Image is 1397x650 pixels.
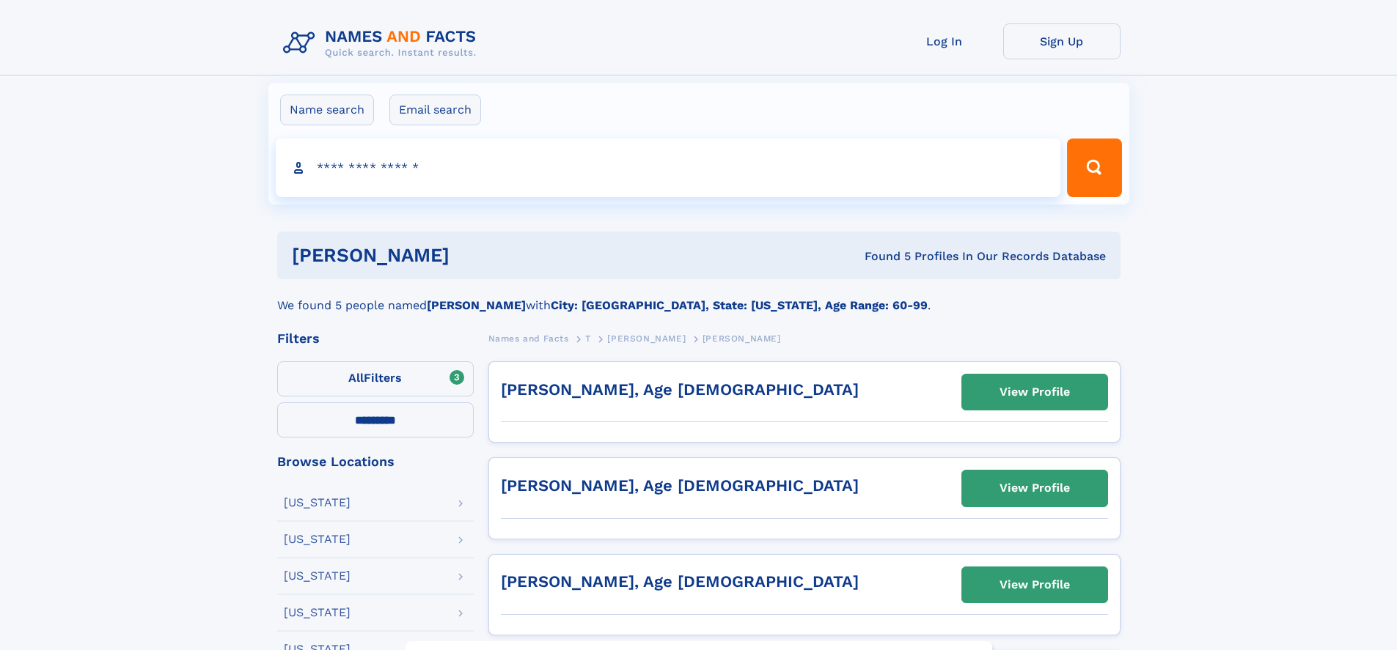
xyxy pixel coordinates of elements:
[277,361,474,396] label: Filters
[585,329,591,347] a: T
[284,497,351,509] div: [US_STATE]
[607,333,686,344] span: [PERSON_NAME]
[389,95,481,125] label: Email search
[886,23,1003,59] a: Log In
[501,476,859,495] a: [PERSON_NAME], Age [DEMOGRAPHIC_DATA]
[607,329,686,347] a: [PERSON_NAME]
[657,248,1106,265] div: Found 5 Profiles In Our Records Database
[276,139,1061,197] input: search input
[284,570,351,582] div: [US_STATE]
[1067,139,1121,197] button: Search Button
[962,567,1107,602] a: View Profile
[292,246,657,265] h1: [PERSON_NAME]
[1000,375,1070,409] div: View Profile
[284,607,351,618] div: [US_STATE]
[962,470,1107,506] a: View Profile
[277,279,1121,314] div: We found 5 people named with .
[551,298,928,312] b: City: [GEOGRAPHIC_DATA], State: [US_STATE], Age Range: 60-99
[962,374,1107,410] a: View Profile
[427,298,526,312] b: [PERSON_NAME]
[585,333,591,344] span: T
[277,455,474,468] div: Browse Locations
[280,95,374,125] label: Name search
[501,572,859,591] a: [PERSON_NAME], Age [DEMOGRAPHIC_DATA]
[348,371,364,385] span: All
[277,332,474,345] div: Filters
[488,329,569,347] a: Names and Facts
[1000,471,1070,505] div: View Profile
[284,533,351,545] div: [US_STATE]
[501,380,859,399] a: [PERSON_NAME], Age [DEMOGRAPHIC_DATA]
[1000,568,1070,602] div: View Profile
[277,23,488,63] img: Logo Names and Facts
[1003,23,1121,59] a: Sign Up
[703,333,781,344] span: [PERSON_NAME]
